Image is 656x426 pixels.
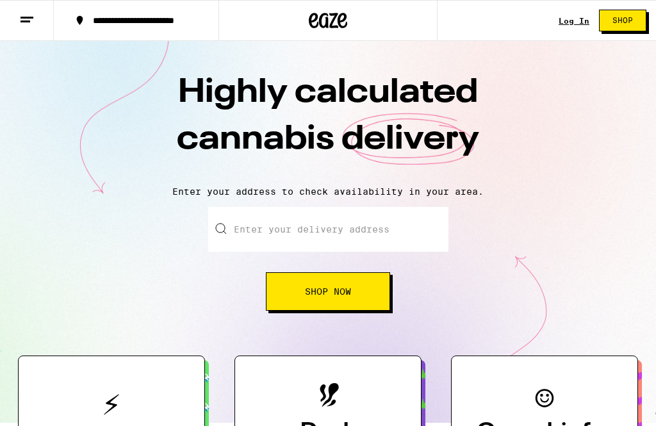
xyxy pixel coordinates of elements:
[266,272,390,311] button: Shop Now
[612,17,633,24] span: Shop
[559,17,589,25] a: Log In
[104,70,552,176] h1: Highly calculated cannabis delivery
[208,207,448,252] input: Enter your delivery address
[599,10,646,31] button: Shop
[13,186,643,197] p: Enter your address to check availability in your area.
[305,287,351,296] span: Shop Now
[589,10,656,31] a: Shop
